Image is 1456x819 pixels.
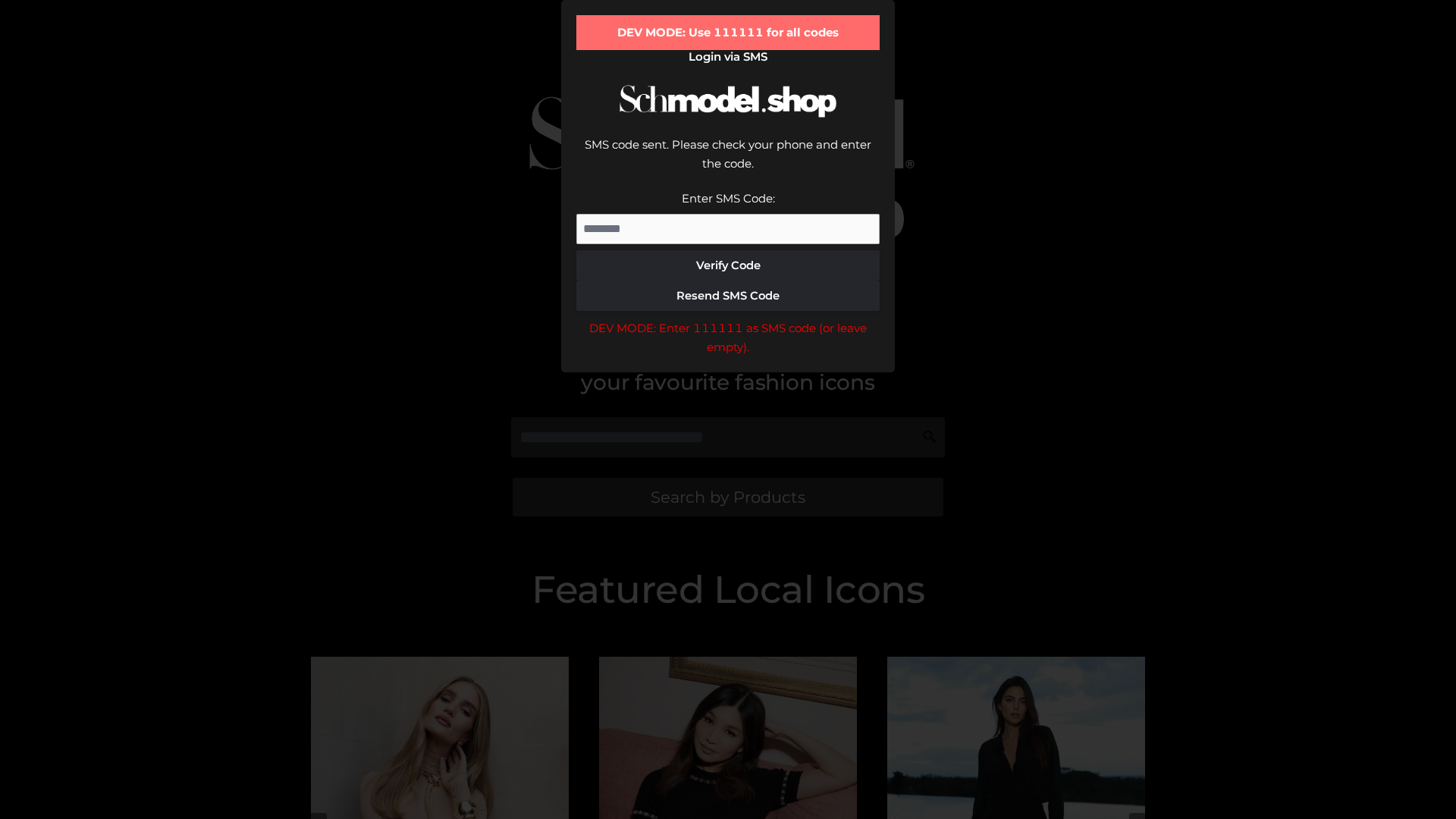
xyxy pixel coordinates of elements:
[576,250,880,281] button: Verify Code
[576,318,880,357] div: DEV MODE: Enter 111111 as SMS code (or leave empty).
[576,15,880,50] div: DEV MODE: Use 111111 for all codes
[576,281,880,311] button: Resend SMS Code
[576,50,880,64] h2: Login via SMS
[576,135,880,189] div: SMS code sent. Please check your phone and enter the code.
[614,71,842,131] img: Schmodel Logo
[682,191,775,206] label: Enter SMS Code:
